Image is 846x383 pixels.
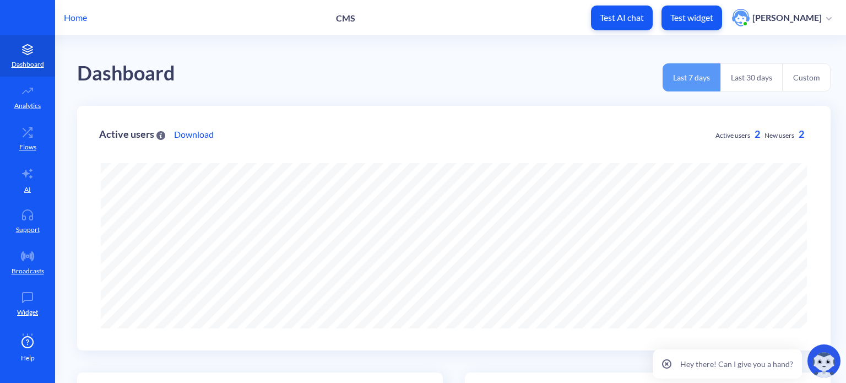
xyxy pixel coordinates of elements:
p: Analytics [14,101,41,111]
button: Test widget [661,6,722,30]
p: AI [24,185,31,195]
p: Home [64,11,87,24]
p: Test widget [670,12,713,23]
p: CMS [336,13,355,23]
button: Last 30 days [720,63,783,91]
button: Custom [783,63,831,91]
span: 2 [799,128,804,140]
button: Last 7 days [663,63,720,91]
p: Broadcasts [12,266,44,276]
p: Dashboard [12,60,44,69]
span: New users [764,131,794,139]
p: Widget [17,308,38,317]
p: Test AI chat [600,12,644,23]
p: Hey there! Can I give you a hand? [680,358,793,370]
span: Active users [715,131,750,139]
span: 2 [755,128,760,140]
button: Test AI chat [591,6,653,30]
img: user photo [732,9,750,26]
div: Active users [99,129,165,139]
p: [PERSON_NAME] [752,12,822,24]
p: Flows [19,142,36,152]
div: Dashboard [77,58,175,89]
a: Download [174,128,214,141]
p: Support [16,225,40,235]
span: Help [21,353,35,363]
img: copilot-icon.svg [807,344,840,377]
button: user photo[PERSON_NAME] [726,8,837,28]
